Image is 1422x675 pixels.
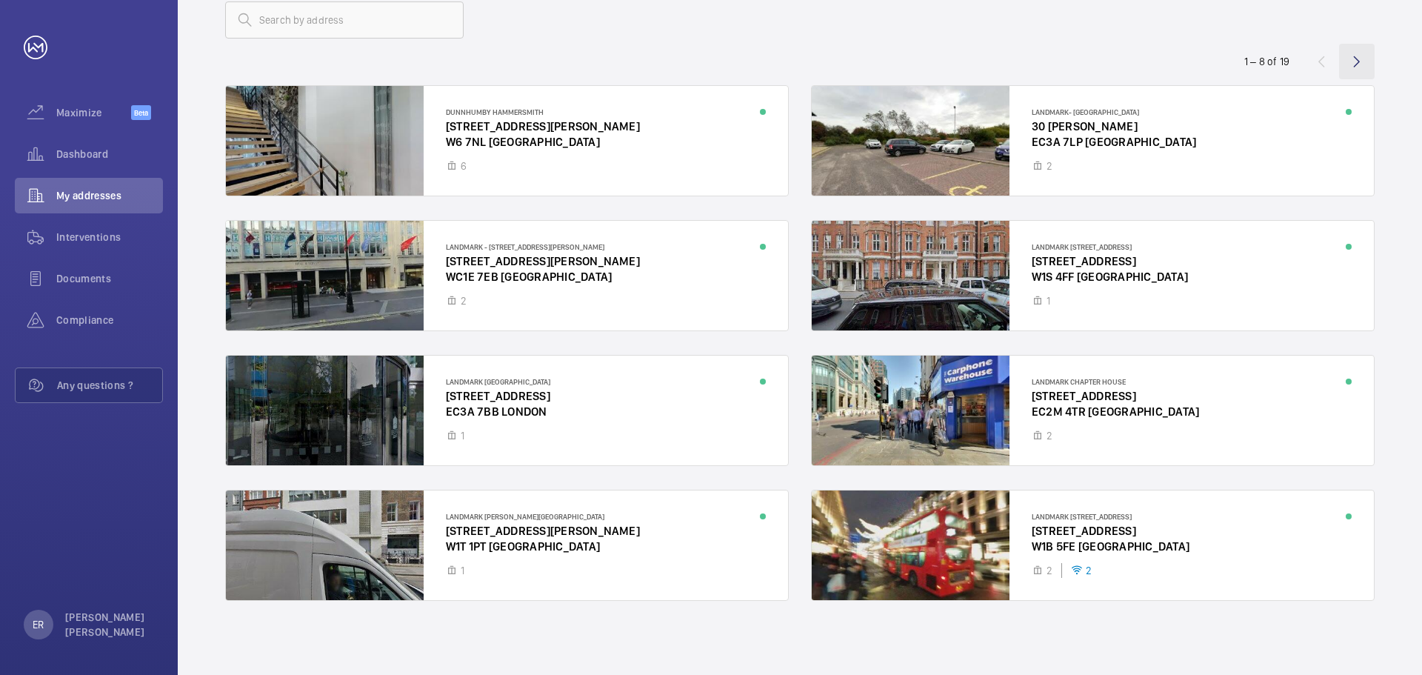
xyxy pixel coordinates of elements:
p: ER [33,617,44,632]
span: Compliance [56,313,163,327]
span: Dashboard [56,147,163,162]
p: [PERSON_NAME] [PERSON_NAME] [65,610,154,639]
span: Interventions [56,230,163,245]
div: 1 – 8 of 19 [1244,54,1289,69]
span: Any questions ? [57,378,162,393]
input: Search by address [225,1,464,39]
span: My addresses [56,188,163,203]
span: Maximize [56,105,131,120]
span: Beta [131,105,151,120]
span: Documents [56,271,163,286]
